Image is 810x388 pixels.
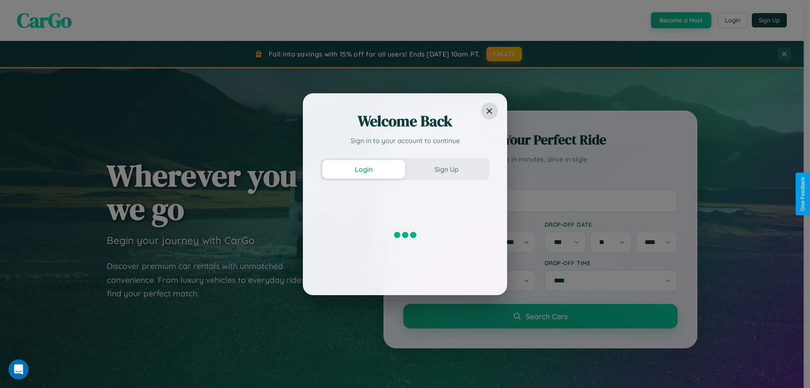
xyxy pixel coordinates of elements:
div: Give Feedback [800,177,806,211]
iframe: Intercom live chat [8,359,29,380]
h2: Welcome Back [321,111,489,131]
button: Login [322,160,405,179]
button: Sign Up [405,160,488,179]
p: Sign in to your account to continue [321,136,489,146]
